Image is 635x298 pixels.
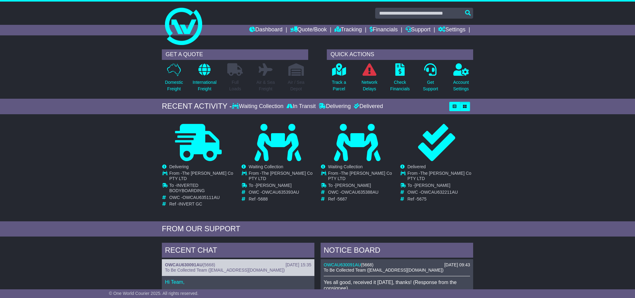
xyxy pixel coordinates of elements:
[169,164,189,169] span: Delivering
[341,190,379,195] span: OWCAU635388AU
[327,49,473,60] div: QUICK ACTIONS
[415,183,450,188] span: [PERSON_NAME]
[453,63,469,96] a: AccountSettings
[407,196,473,202] td: Ref -
[331,63,346,96] a: Track aParcel
[321,243,473,260] div: NOTICE BOARD
[407,171,473,183] td: From -
[165,279,311,285] p: Hi Team,
[193,79,216,92] p: International Freight
[249,171,313,181] span: The [PERSON_NAME] Co PTY LTD
[165,262,202,267] a: OWCAU630091AU
[406,25,431,35] a: Support
[332,79,346,92] p: Track a Parcel
[337,196,347,201] span: 5687
[328,196,393,202] td: Ref -
[407,183,473,190] td: To -
[256,183,291,188] span: [PERSON_NAME]
[256,79,275,92] p: Air & Sea Freight
[227,79,243,92] p: Full Loads
[407,164,426,169] span: Delivered
[423,79,438,92] p: Get Support
[249,25,282,35] a: Dashboard
[286,262,311,268] div: [DATE] 15:35
[165,79,183,92] p: Domestic Freight
[169,195,235,202] td: OWC -
[258,196,268,201] span: 5688
[290,25,327,35] a: Quote/Book
[421,190,458,195] span: OWCAU632211AU
[179,201,202,206] span: INVERT GC
[390,63,410,96] a: CheckFinancials
[204,262,214,267] span: 5668
[324,262,361,267] a: OWCAU630091AU
[328,183,393,190] td: To -
[165,268,285,273] span: To Be Collected Team ([EMAIL_ADDRESS][DOMAIN_NAME])
[317,103,352,110] div: Delivering
[361,63,378,96] a: NetworkDelays
[249,171,314,183] td: From -
[417,196,426,201] span: 5675
[390,79,410,92] p: Check Financials
[362,79,377,92] p: Network Delays
[328,164,363,169] span: Waiting Collection
[328,190,393,196] td: OWC -
[407,171,471,181] span: The [PERSON_NAME] Co PTY LTD
[423,63,438,96] a: GetSupport
[249,183,314,190] td: To -
[444,262,470,268] div: [DATE] 09:43
[169,171,233,181] span: The [PERSON_NAME] Co PTY LTD
[249,164,283,169] span: Waiting Collection
[183,195,220,200] span: OWCAU635111AU
[109,291,198,296] span: © One World Courier 2025. All rights reserved.
[249,196,314,202] td: Ref -
[249,190,314,196] td: OWC -
[162,49,308,60] div: GET A QUOTE
[438,25,465,35] a: Settings
[232,103,285,110] div: Waiting Collection
[262,190,299,195] span: OWCAU635393AU
[407,190,473,196] td: OWC -
[362,262,372,267] span: 5668
[169,183,235,195] td: To -
[162,102,232,111] div: RECENT ACTIVITY -
[165,63,183,96] a: DomesticFreight
[165,262,311,268] div: ( )
[288,79,304,92] p: Air / Sea Depot
[169,171,235,183] td: From -
[352,103,383,110] div: Delivered
[169,201,235,207] td: Ref -
[370,25,398,35] a: Financials
[324,268,443,273] span: To Be Collected Team ([EMAIL_ADDRESS][DOMAIN_NAME])
[162,243,314,260] div: RECENT CHAT
[324,262,470,268] div: ( )
[335,25,362,35] a: Tracking
[453,79,469,92] p: Account Settings
[162,224,473,233] div: FROM OUR SUPPORT
[324,279,470,291] p: Yes all good, received it [DATE], thanks! (Response from the consignee).
[328,171,392,181] span: The [PERSON_NAME] Co PTY LTD
[335,183,371,188] span: [PERSON_NAME]
[285,103,317,110] div: In Transit
[169,183,205,193] span: INVERTED BODYBOARDING
[192,63,217,96] a: InternationalFreight
[328,171,393,183] td: From -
